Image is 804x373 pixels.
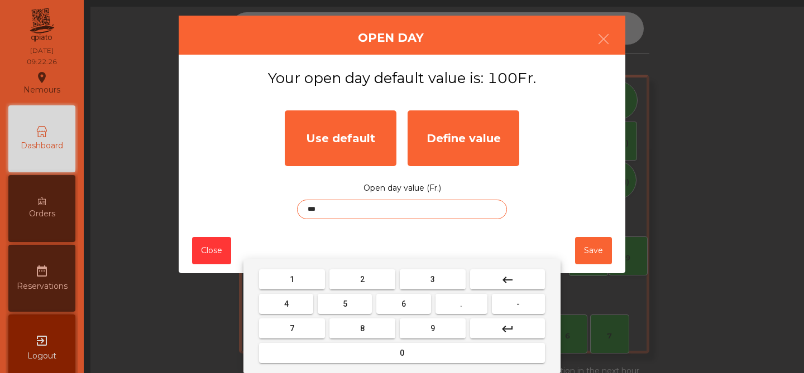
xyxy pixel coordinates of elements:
div: Define value [408,110,519,166]
span: 9 [430,324,435,333]
div: Use default [285,110,396,166]
span: 1 [290,275,294,284]
span: 5 [343,299,347,308]
label: Open day value (Fr.) [363,181,441,196]
span: . [460,299,462,308]
span: 4 [284,299,289,308]
mat-icon: keyboard_return [501,322,514,336]
mat-icon: keyboard_backspace [501,273,514,287]
span: 7 [290,324,294,333]
h3: Your open day default value is: 100Fr. [200,68,604,88]
h4: Open Day [358,30,424,46]
button: Close [192,237,231,264]
span: 3 [430,275,435,284]
button: Save [575,237,612,264]
span: 8 [360,324,365,333]
span: 0 [400,348,404,357]
span: 2 [360,275,365,284]
span: - [516,299,520,308]
span: 6 [401,299,406,308]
